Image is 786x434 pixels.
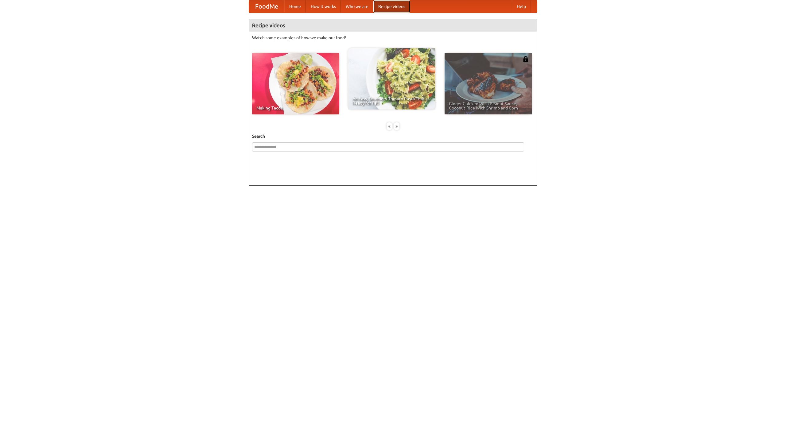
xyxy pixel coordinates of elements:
span: Making Tacos [256,106,335,110]
div: » [394,122,399,130]
div: « [387,122,392,130]
a: FoodMe [249,0,284,13]
a: Home [284,0,306,13]
a: Help [512,0,531,13]
p: Watch some examples of how we make our food! [252,35,534,41]
h4: Recipe videos [249,19,537,32]
span: An Easy, Summery Tomato Pasta That's Ready for Fall [352,97,431,105]
a: How it works [306,0,341,13]
a: An Easy, Summery Tomato Pasta That's Ready for Fall [348,48,435,109]
img: 483408.png [523,56,529,62]
a: Recipe videos [373,0,410,13]
a: Who we are [341,0,373,13]
h5: Search [252,133,534,139]
a: Making Tacos [252,53,339,114]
